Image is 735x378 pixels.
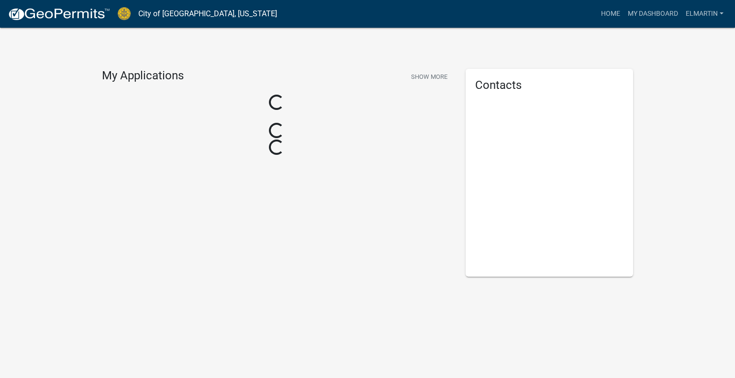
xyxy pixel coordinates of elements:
[138,6,277,22] a: City of [GEOGRAPHIC_DATA], [US_STATE]
[624,5,682,23] a: My Dashboard
[597,5,624,23] a: Home
[475,78,624,92] h5: Contacts
[407,69,451,85] button: Show More
[682,5,727,23] a: elmartin
[102,69,184,83] h4: My Applications
[118,7,131,20] img: City of Jeffersonville, Indiana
